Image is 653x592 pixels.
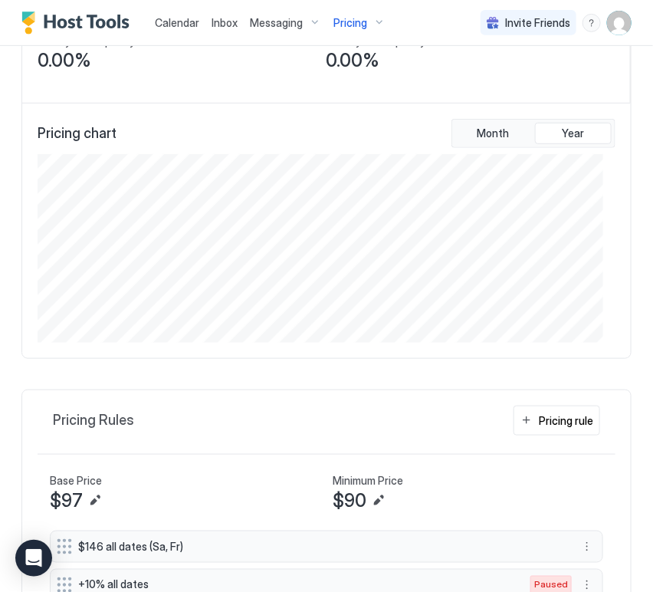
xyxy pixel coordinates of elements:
[250,16,303,30] span: Messaging
[78,540,563,554] span: $146 all dates (Sa, Fr)
[535,123,612,144] button: Year
[38,49,91,72] span: 0.00%
[78,578,515,592] span: +10% all dates
[50,474,102,488] span: Base Price
[212,16,238,29] span: Inbox
[455,123,532,144] button: Month
[50,531,603,563] div: $146 all dates (Sa, Fr) menu
[53,412,134,429] span: Pricing Rules
[333,474,403,488] span: Minimum Price
[514,406,600,436] button: Pricing rule
[212,15,238,31] a: Inbox
[21,12,136,35] a: Host Tools Logo
[155,16,199,29] span: Calendar
[38,125,116,143] span: Pricing chart
[451,119,615,148] div: tab-group
[326,49,380,72] span: 0.00%
[155,15,199,31] a: Calendar
[607,11,632,35] div: User profile
[15,540,52,577] div: Open Intercom Messenger
[539,413,593,429] div: Pricing rule
[86,492,104,510] button: Edit
[578,538,596,556] div: menu
[534,578,568,592] span: Paused
[582,14,601,32] div: menu
[578,538,596,556] button: More options
[477,127,510,140] span: Month
[563,127,585,140] span: Year
[505,16,570,30] span: Invite Friends
[369,492,388,510] button: Edit
[50,489,83,512] span: $97
[333,489,366,512] span: $90
[333,16,367,30] span: Pricing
